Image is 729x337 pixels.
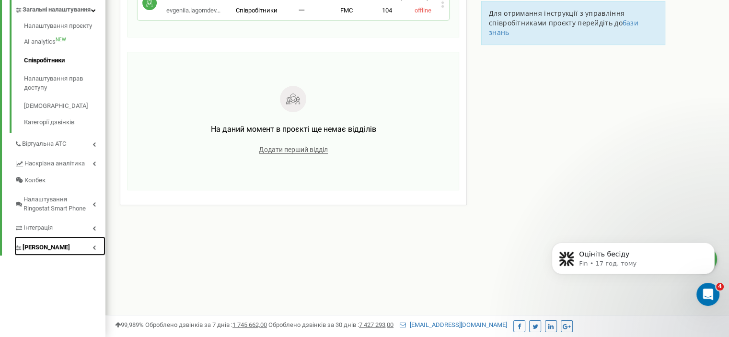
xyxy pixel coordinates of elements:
[22,139,66,149] span: Віртуальна АТС
[340,7,353,14] span: FMC
[24,70,105,97] a: Налаштування прав доступу
[259,146,328,154] span: Додати перший відділ
[359,321,393,328] u: 7 427 293,00
[232,321,267,328] u: 1 745 662,00
[716,283,724,291] span: 4
[14,188,105,217] a: Налаштування Ringostat Smart Phone
[415,7,431,14] span: offline
[696,283,719,306] iframe: Intercom live chat
[489,9,625,27] span: Для отримання інструкції з управління співробітниками проєкту перейдіть до
[210,125,376,134] span: На даний момент в проєкті ще немає відділів
[145,321,267,328] span: Оброблено дзвінків за 7 днів :
[14,217,105,236] a: Інтеграція
[24,51,105,70] a: Співробітники
[14,152,105,172] a: Наскрізна аналітика
[400,321,507,328] a: [EMAIL_ADDRESS][DOMAIN_NAME]
[24,97,105,116] a: [DEMOGRAPHIC_DATA]
[24,22,105,33] a: Налаштування проєкту
[23,243,70,252] span: [PERSON_NAME]
[489,18,638,37] a: бази знань
[24,33,105,51] a: AI analyticsNEW
[23,5,91,14] span: Загальні налаштування
[14,133,105,152] a: Віртуальна АТС
[23,195,93,213] span: Налаштування Ringostat Smart Phone
[166,7,220,14] span: evgeniia.lagomdev...
[24,176,46,185] span: Колбек
[14,172,105,189] a: Колбек
[24,116,105,127] a: Категорії дзвінків
[369,6,405,15] p: 104
[115,321,144,328] span: 99,989%
[23,223,53,232] span: Інтеграція
[268,321,393,328] span: Оброблено дзвінків за 30 днів :
[14,236,105,256] a: [PERSON_NAME]
[299,7,305,14] span: 一
[24,159,85,168] span: Наскрізна аналітика
[236,7,278,14] span: Співробітники
[537,222,729,311] iframe: Intercom notifications повідомлення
